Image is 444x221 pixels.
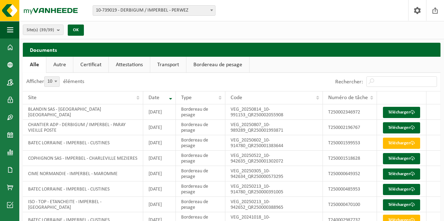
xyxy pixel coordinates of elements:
td: COPHIGNON SAS - IMPERBEL - CHARLEVILLE MEZIERES [23,151,143,166]
a: Télécharger [383,168,420,180]
td: T250002346972 [323,104,377,120]
td: Bordereau de pesage [176,197,226,212]
button: OK [68,25,84,36]
a: Alle [23,57,46,73]
td: T250001518628 [323,151,377,166]
span: 10 [45,77,59,87]
td: T250000470100 [323,197,377,212]
td: BATEC LORRAINE - IMPERBEL - CUSTINES [23,181,143,197]
td: [DATE] [143,120,175,135]
a: Télécharger [383,184,420,195]
h2: Documents [23,43,440,56]
a: Autre [46,57,73,73]
td: VEG_20250213_10-914780_QR250000391005 [225,181,323,197]
td: VEG_20250305_10-942634_QR250000573295 [225,166,323,181]
td: Bordereau de pesage [176,166,226,181]
td: CIME NORMANDIE - IMPERBEL - MAROMME [23,166,143,181]
a: Bordereau de pesage [186,57,249,73]
td: [DATE] [143,166,175,181]
span: Numéro de tâche [328,95,368,101]
td: Bordereau de pesage [176,135,226,151]
td: ISO - TOP - ETANCHEITE - IMPERBEL - [GEOGRAPHIC_DATA] [23,197,143,212]
td: VEG_20250602_10-914780_QR250001383644 [225,135,323,151]
a: Attestations [109,57,150,73]
td: [DATE] [143,181,175,197]
label: Afficher éléments [26,79,84,84]
a: Certificat [73,57,108,73]
td: Bordereau de pesage [176,120,226,135]
td: VEG_20250814_10-991153_QR250002055908 [225,104,323,120]
td: BLANDIN SAS - [GEOGRAPHIC_DATA] [GEOGRAPHIC_DATA] [23,104,143,120]
span: 10 [44,76,60,87]
td: T250000485953 [323,181,377,197]
a: Télécharger [383,138,420,149]
td: VEG_20250807_10-989289_QR250001993871 [225,120,323,135]
td: BATEC LORRAINE - IMPERBEL - CUSTINES [23,135,143,151]
a: Télécharger [383,153,420,164]
td: Bordereau de pesage [176,104,226,120]
a: Télécharger [383,107,420,118]
span: 10-739019 - DERBIGUM / IMPERBEL - PERWEZ [93,6,215,15]
td: [DATE] [143,151,175,166]
span: Code [231,95,242,101]
a: Télécharger [383,199,420,210]
span: Date [148,95,159,101]
button: Site(s)(39/39) [23,25,64,35]
td: Bordereau de pesage [176,151,226,166]
span: Type [181,95,192,101]
span: 10-739019 - DERBIGUM / IMPERBEL - PERWEZ [93,5,216,16]
td: VEG_20250522_10-942635_QR250001302072 [225,151,323,166]
td: [DATE] [143,104,175,120]
count: (39/39) [40,28,54,32]
td: CHANTIER ADP - DERBIGUM / IMPERBEL - PARAY VIEILLE POSTE [23,120,143,135]
td: T250001599553 [323,135,377,151]
span: Site [28,95,37,101]
td: T250002196767 [323,120,377,135]
td: VEG_20250213_10-942652_QR250000388965 [225,197,323,212]
label: Rechercher: [335,79,363,85]
span: Site(s) [27,25,54,35]
a: Transport [150,57,186,73]
td: T250000649352 [323,166,377,181]
td: Bordereau de pesage [176,181,226,197]
td: [DATE] [143,197,175,212]
a: Télécharger [383,122,420,133]
td: [DATE] [143,135,175,151]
